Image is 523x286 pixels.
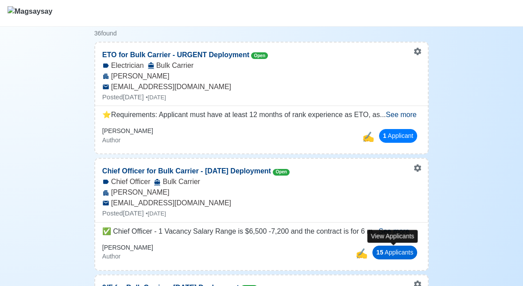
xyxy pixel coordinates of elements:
button: Magsaysay [7,0,53,26]
span: Chief Officer [111,176,151,187]
h6: [PERSON_NAME] [102,127,153,135]
button: copy [353,244,369,263]
span: Open [273,169,290,176]
button: copy [360,127,376,146]
button: 15 Applicants [372,246,417,259]
span: ⭐️Requirements: Applicant must have at least 12 months of rank experience as ETO, as [102,111,380,118]
p: ETO for Bulk Carrier - URGENT Deployment [95,43,275,60]
div: [EMAIL_ADDRESS][DOMAIN_NAME] [95,198,428,208]
div: Posted [DATE] [95,208,428,219]
span: Electrician [111,60,144,71]
span: Open [251,52,268,59]
p: Chief Officer for Bulk Carrier - [DATE] Deployment [95,159,297,176]
div: [EMAIL_ADDRESS][DOMAIN_NAME] [95,82,428,92]
div: Posted [DATE] [95,92,428,102]
div: [PERSON_NAME] [95,187,428,198]
div: 36 found [94,29,429,38]
button: 1 Applicant [379,129,418,143]
span: See more [386,111,416,118]
div: Bulk Carrier [154,176,200,187]
span: 15 [376,249,384,256]
div: View Applicants [368,230,418,243]
div: Bulk Carrier [147,60,194,71]
span: 1 [383,132,387,139]
div: [PERSON_NAME] [95,71,428,82]
small: Author [102,253,120,260]
span: copy [356,248,368,259]
h6: [PERSON_NAME] [102,244,153,251]
img: Magsaysay [8,6,52,22]
span: ... [380,111,417,118]
small: • [DATE] [146,210,166,217]
span: ✅ Chief Officer - 1 Vacancy Salary Range is $6,500 -7,200 and the contract is for 6 m [102,227,373,235]
small: • [DATE] [146,94,166,101]
small: Author [102,137,120,144]
span: copy [362,131,374,142]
